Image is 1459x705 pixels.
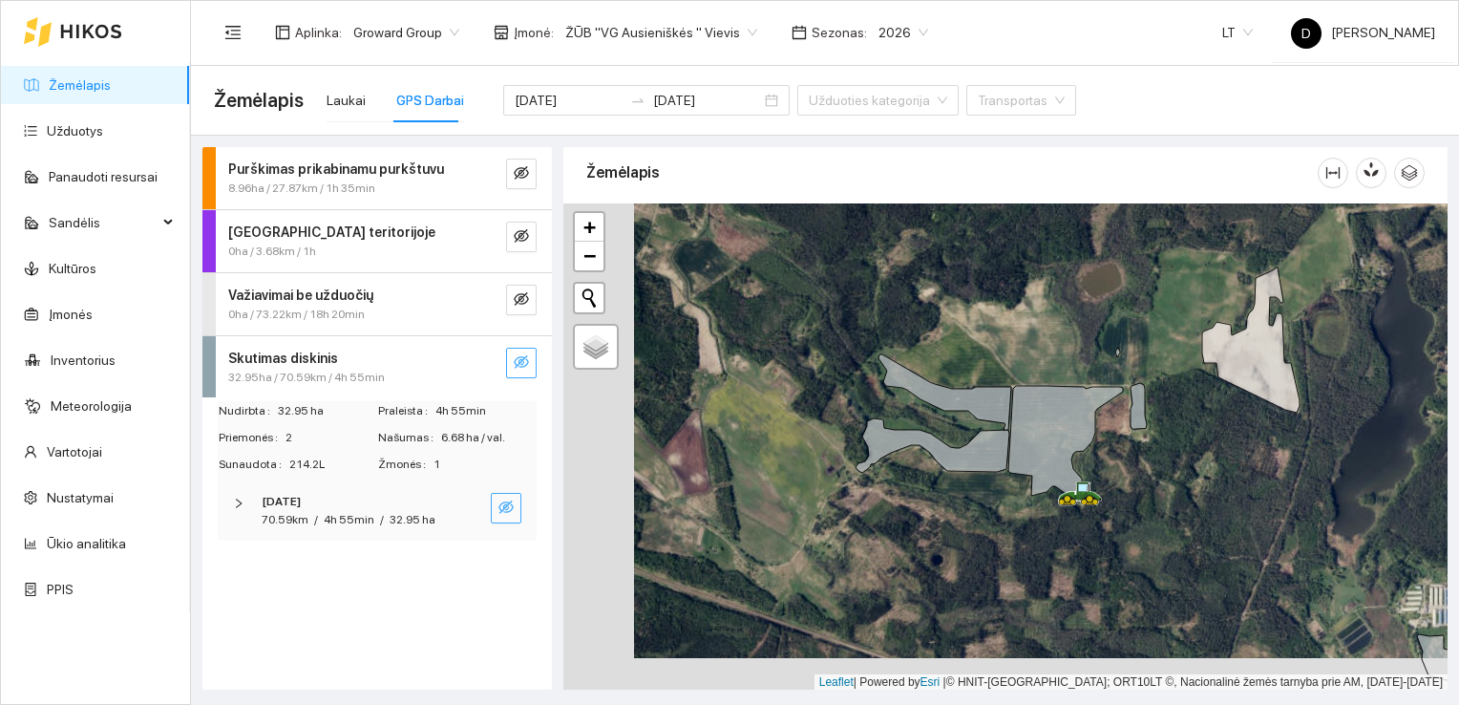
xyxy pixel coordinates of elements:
[819,675,854,689] a: Leaflet
[202,336,552,398] div: Skutimas diskinis32.95ha / 70.59km / 4h 55mineye-invisible
[390,513,435,526] span: 32.95 ha
[506,348,537,378] button: eye-invisible
[1318,158,1348,188] button: column-width
[575,213,603,242] a: Zoom in
[228,224,435,240] strong: [GEOGRAPHIC_DATA] teritorijoje
[792,25,807,40] span: calendar
[202,210,552,272] div: [GEOGRAPHIC_DATA] teritorijoje0ha / 3.68km / 1heye-invisible
[51,398,132,414] a: Meteorologija
[51,352,116,368] a: Inventorius
[920,675,941,689] a: Esri
[1222,18,1253,47] span: LT
[630,93,645,108] span: to
[491,493,521,523] button: eye-invisible
[1291,25,1435,40] span: [PERSON_NAME]
[49,169,158,184] a: Panaudoti resursai
[814,674,1448,691] div: | Powered by © HNIT-[GEOGRAPHIC_DATA]; ORT10LT ©, Nacionalinė žemės tarnyba prie AM, [DATE]-[DATE]
[228,369,385,387] span: 32.95ha / 70.59km / 4h 55min
[515,90,623,111] input: Pradžios data
[49,203,158,242] span: Sandėlis
[565,18,757,47] span: ŽŪB "VG Ausieniškės " Vievis
[47,123,103,139] a: Užduotys
[583,244,596,267] span: −
[630,93,645,108] span: swap-right
[278,402,376,420] span: 32.95 ha
[878,18,928,47] span: 2026
[228,306,365,324] span: 0ha / 73.22km / 18h 20min
[47,444,102,459] a: Vartotojai
[47,582,74,597] a: PPIS
[433,456,536,474] span: 1
[218,481,537,541] div: [DATE]70.59km/4h 55min/32.95 haeye-invisible
[943,675,946,689] span: |
[233,498,244,509] span: right
[378,429,441,447] span: Našumas
[506,285,537,315] button: eye-invisible
[575,284,603,312] button: Initiate a new search
[514,291,529,310] span: eye-invisible
[228,161,444,177] strong: Purškimas prikabinamu purkštuvu
[378,456,433,474] span: Žmonės
[378,402,435,420] span: Praleista
[228,288,373,303] strong: Važiavimai be užduočių
[228,180,375,198] span: 8.96ha / 27.87km / 1h 35min
[327,90,366,111] div: Laukai
[285,429,376,447] span: 2
[583,215,596,239] span: +
[506,222,537,252] button: eye-invisible
[380,513,384,526] span: /
[49,307,93,322] a: Įmonės
[295,22,342,43] span: Aplinka :
[228,351,338,366] strong: Skutimas diskinis
[494,25,509,40] span: shop
[202,273,552,335] div: Važiavimai be užduočių0ha / 73.22km / 18h 20mineye-invisible
[812,22,867,43] span: Sezonas :
[214,85,304,116] span: Žemėlapis
[514,354,529,373] span: eye-invisible
[262,513,308,526] span: 70.59km
[49,261,96,276] a: Kultūros
[219,456,289,474] span: Sunaudota
[514,22,554,43] span: Įmonė :
[653,90,761,111] input: Pabaigos data
[202,147,552,209] div: Purškimas prikabinamu purkštuvu8.96ha / 27.87km / 1h 35mineye-invisible
[219,402,278,420] span: Nudirbta
[289,456,376,474] span: 214.2L
[228,243,316,261] span: 0ha / 3.68km / 1h
[47,536,126,551] a: Ūkio analitika
[575,242,603,270] a: Zoom out
[441,429,536,447] span: 6.68 ha / val.
[506,159,537,189] button: eye-invisible
[214,13,252,52] button: menu-fold
[353,18,459,47] span: Groward Group
[1301,18,1311,49] span: D
[275,25,290,40] span: layout
[498,500,514,518] span: eye-invisible
[435,402,536,420] span: 4h 55min
[49,77,111,93] a: Žemėlapis
[47,490,114,505] a: Nustatymai
[1319,165,1347,181] span: column-width
[396,90,464,111] div: GPS Darbai
[224,24,242,41] span: menu-fold
[262,495,301,508] strong: [DATE]
[514,228,529,246] span: eye-invisible
[314,513,318,526] span: /
[324,513,374,526] span: 4h 55min
[514,165,529,183] span: eye-invisible
[575,326,617,368] a: Layers
[586,145,1318,200] div: Žemėlapis
[219,429,285,447] span: Priemonės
